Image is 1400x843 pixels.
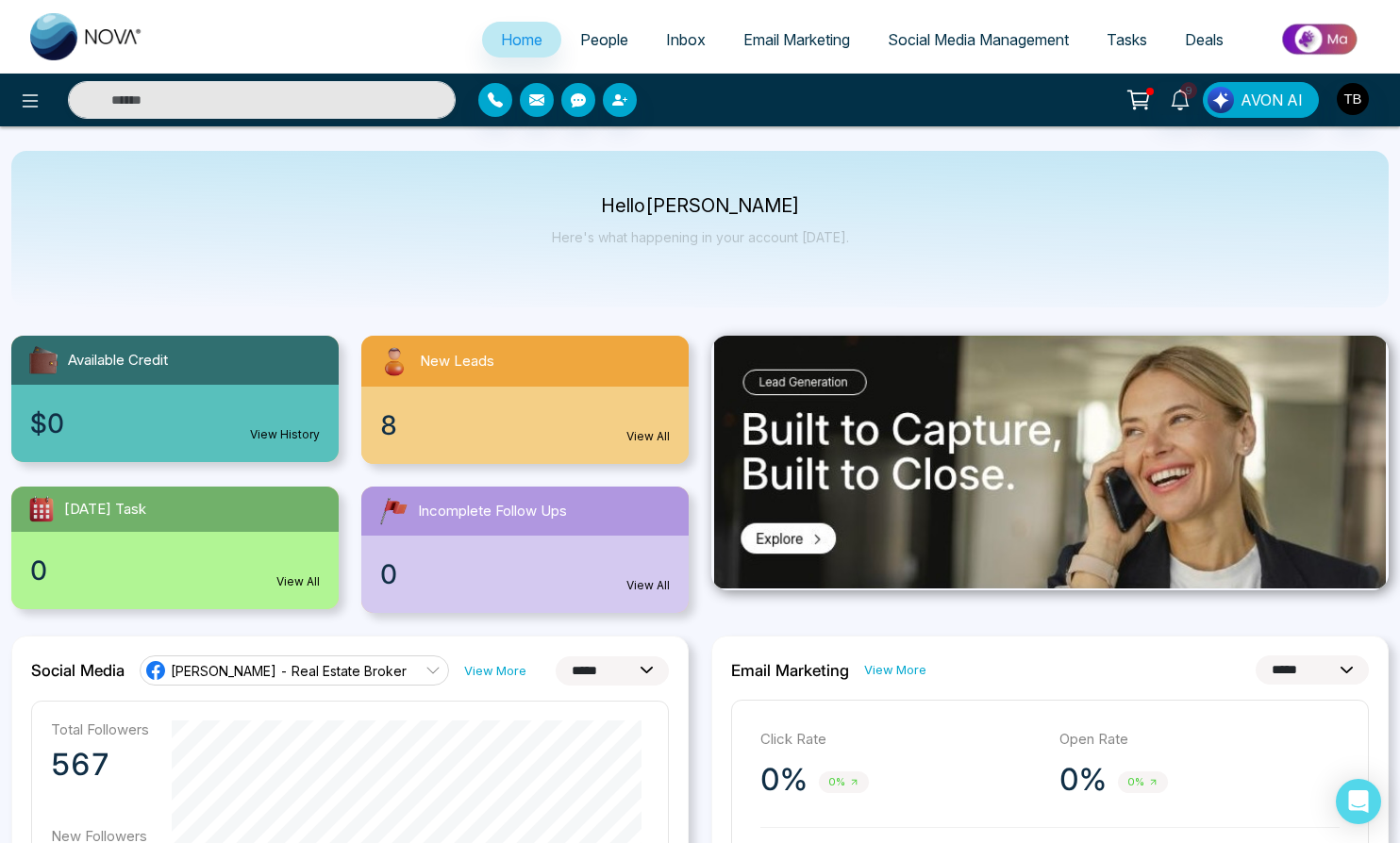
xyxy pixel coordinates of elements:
a: View All [276,573,320,590]
a: View History [250,426,320,443]
img: . [714,336,1386,588]
span: 0% [1118,771,1168,793]
img: followUps.svg [376,494,410,528]
img: User Avatar [1337,83,1369,115]
span: AVON AI [1241,89,1303,111]
span: Tasks [1107,30,1147,49]
p: 0% [1059,761,1107,799]
button: AVON AI [1203,82,1319,118]
a: Inbox [647,22,725,58]
span: New Leads [420,351,494,372]
img: Lead Flow [1208,87,1234,113]
h2: Social Media [31,661,125,680]
span: Home [501,30,542,49]
span: 8 [380,405,397,445]
p: 567 [51,746,149,784]
a: 9 [1158,82,1203,115]
span: $0 [30,404,64,443]
a: Deals [1166,22,1242,58]
span: Email Marketing [743,30,850,49]
a: Tasks [1088,22,1166,58]
a: People [561,22,647,58]
a: Social Media Management [869,22,1088,58]
span: 0% [819,771,869,793]
span: Incomplete Follow Ups [418,501,567,522]
span: Inbox [666,30,706,49]
a: View More [464,662,526,680]
img: availableCredit.svg [26,343,60,377]
span: People [580,30,628,49]
p: 0% [760,761,808,799]
a: Email Marketing [725,22,869,58]
a: View All [626,577,670,594]
span: Social Media Management [888,30,1069,49]
span: [PERSON_NAME] - Real Estate Broker [171,662,407,680]
a: New Leads8View All [350,336,700,464]
span: [DATE] Task [64,499,146,521]
p: Open Rate [1059,729,1340,751]
img: Market-place.gif [1252,18,1389,60]
p: Hello [PERSON_NAME] [552,198,849,214]
img: Nova CRM Logo [30,13,143,60]
span: Deals [1185,30,1224,49]
p: Total Followers [51,720,149,738]
img: todayTask.svg [26,494,57,524]
p: Click Rate [760,729,1041,751]
div: Open Intercom Messenger [1336,779,1381,824]
a: View All [626,428,670,445]
span: 0 [30,551,47,590]
a: View More [864,661,926,679]
a: Home [482,22,561,58]
span: Available Credit [68,350,168,372]
span: 9 [1180,82,1197,99]
p: Here's what happening in your account [DATE]. [552,229,849,245]
a: Incomplete Follow Ups0View All [350,487,700,613]
h2: Email Marketing [731,661,849,680]
img: newLeads.svg [376,343,412,379]
span: 0 [380,554,397,594]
